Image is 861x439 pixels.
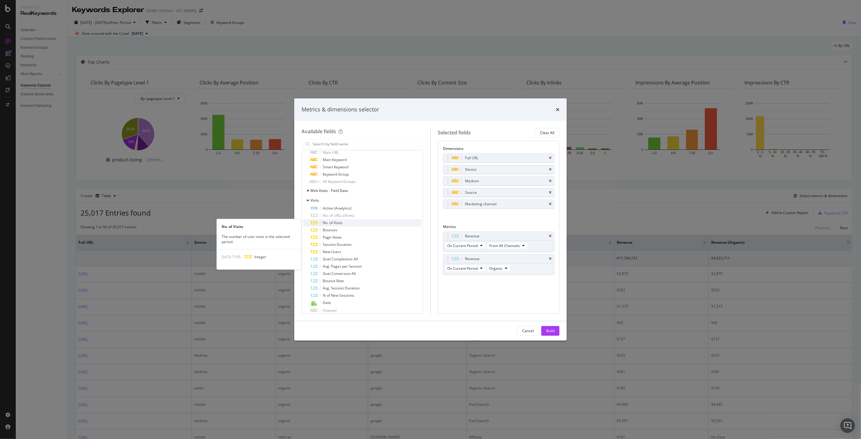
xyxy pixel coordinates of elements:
span: Channel [323,308,337,313]
div: Clear All [540,130,554,135]
button: Build [541,326,559,336]
button: On Current Period [445,242,486,249]
div: Sourcetimes [443,188,555,197]
span: Smart Keyword [323,164,348,170]
div: times [549,202,552,206]
div: Source [465,190,477,196]
div: Available fields [302,128,336,135]
div: Revenue [465,233,480,239]
span: Session Duration [323,242,351,247]
div: No. of Visits [217,224,301,229]
button: Clear All [535,128,559,138]
span: All Keyword Groups [323,179,356,184]
div: Open Intercom Messenger [840,418,855,433]
div: Cancel [522,328,534,333]
span: No. of URLs (Visits) [323,213,354,218]
div: The number of user visits in the selected period. [217,234,301,244]
div: Device [465,167,477,173]
div: Mediumtimes [443,177,555,186]
div: RevenuetimesOn Current PeriodOrganic [443,254,555,275]
span: Web Vitals - Field Data [310,188,348,193]
div: times [549,191,552,194]
div: times [549,168,552,171]
span: From All Channels [490,243,520,248]
span: New Users [323,249,341,254]
span: % of New Sessions [323,293,354,298]
span: Main Keyword [323,157,347,162]
span: Active (Analytics) [323,206,351,211]
span: Date [323,300,331,305]
span: On Current Period [447,266,478,271]
button: On Current Period [445,265,486,272]
button: Organic [487,265,510,272]
span: Page Views [323,235,342,240]
div: times [556,106,559,114]
div: Full URL [465,155,479,161]
div: times [549,257,552,261]
div: times [549,156,552,160]
div: Dimensions [443,146,555,153]
div: modal [294,98,567,341]
div: Metrics & dimensions selector [302,106,379,114]
div: Marketing channel [465,201,497,207]
div: Revenue [465,256,480,262]
span: Avg. Session Duration [323,286,360,291]
span: Avg. Pages per Session [323,264,362,269]
div: times [549,179,552,183]
span: Keyword Group [323,172,349,177]
span: Main URL [323,150,339,155]
div: Full URLtimes [443,153,555,163]
div: Metrics [443,224,555,232]
input: Search by field name [312,140,422,149]
div: Selected fields [438,129,471,136]
span: Bounce Rate [323,278,344,283]
span: Goal Conversion All [323,271,356,276]
div: RevenuetimesOn Current PeriodFrom All Channels [443,232,555,252]
span: Bounces [323,227,337,233]
span: Visits [310,198,319,203]
span: Goal Completions All [323,256,358,262]
span: No. of Visits [323,220,342,225]
button: Cancel [517,326,539,336]
button: From All Channels [487,242,528,249]
div: Devicetimes [443,165,555,174]
div: Medium [465,178,479,184]
span: On Current Period [447,243,478,248]
div: Build [546,328,555,333]
div: times [549,234,552,238]
div: Marketing channeltimes [443,200,555,209]
span: Organic [490,266,503,271]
